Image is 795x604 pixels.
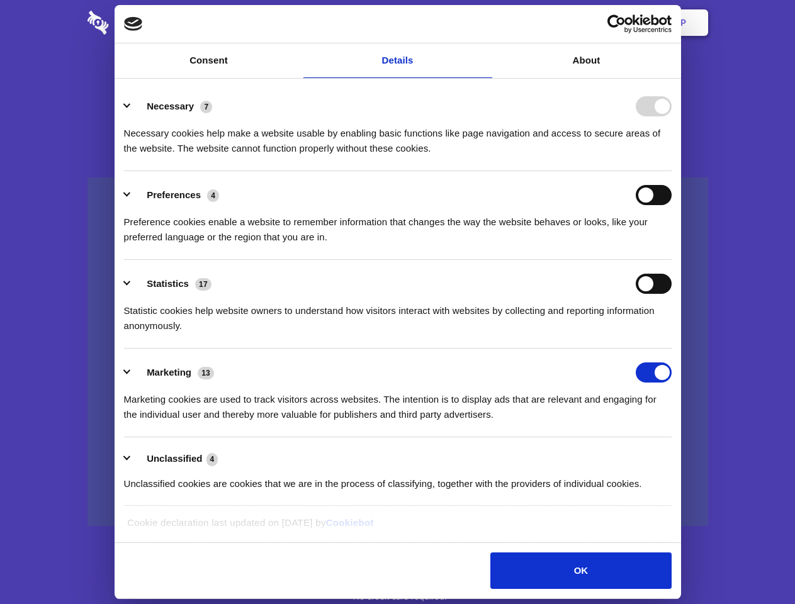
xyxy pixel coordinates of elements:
div: Statistic cookies help website owners to understand how visitors interact with websites by collec... [124,294,672,333]
span: 4 [206,453,218,466]
button: Statistics (17) [124,274,220,294]
div: Preference cookies enable a website to remember information that changes the way the website beha... [124,205,672,245]
iframe: Drift Widget Chat Controller [732,541,780,589]
button: Preferences (4) [124,185,227,205]
span: 13 [198,367,214,379]
a: Wistia video thumbnail [87,177,708,527]
label: Necessary [147,101,194,111]
div: Necessary cookies help make a website usable by enabling basic functions like page navigation and... [124,116,672,156]
span: 17 [195,278,211,291]
img: logo [124,17,143,31]
span: 4 [207,189,219,202]
h1: Eliminate Slack Data Loss. [87,57,708,102]
button: OK [490,552,671,589]
button: Unclassified (4) [124,451,226,467]
span: 7 [200,101,212,113]
a: About [492,43,681,78]
label: Preferences [147,189,201,200]
h4: Auto-redaction of sensitive data, encrypted data sharing and self-destructing private chats. Shar... [87,115,708,156]
button: Marketing (13) [124,362,222,383]
a: Contact [510,3,568,42]
div: Marketing cookies are used to track visitors across websites. The intention is to display ads tha... [124,383,672,422]
a: Details [303,43,492,78]
label: Statistics [147,278,189,289]
a: Pricing [369,3,424,42]
div: Unclassified cookies are cookies that we are in the process of classifying, together with the pro... [124,467,672,491]
a: Cookiebot [326,517,374,528]
button: Necessary (7) [124,96,220,116]
a: Usercentrics Cookiebot - opens in a new window [561,14,672,33]
label: Marketing [147,367,191,377]
img: logo-wordmark-white-trans-d4663122ce5f474addd5e946df7df03e33cb6a1c49d2221995e7729f52c070b2.svg [87,11,195,35]
a: Consent [115,43,303,78]
a: Login [571,3,626,42]
div: Cookie declaration last updated on [DATE] by [118,515,677,540]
